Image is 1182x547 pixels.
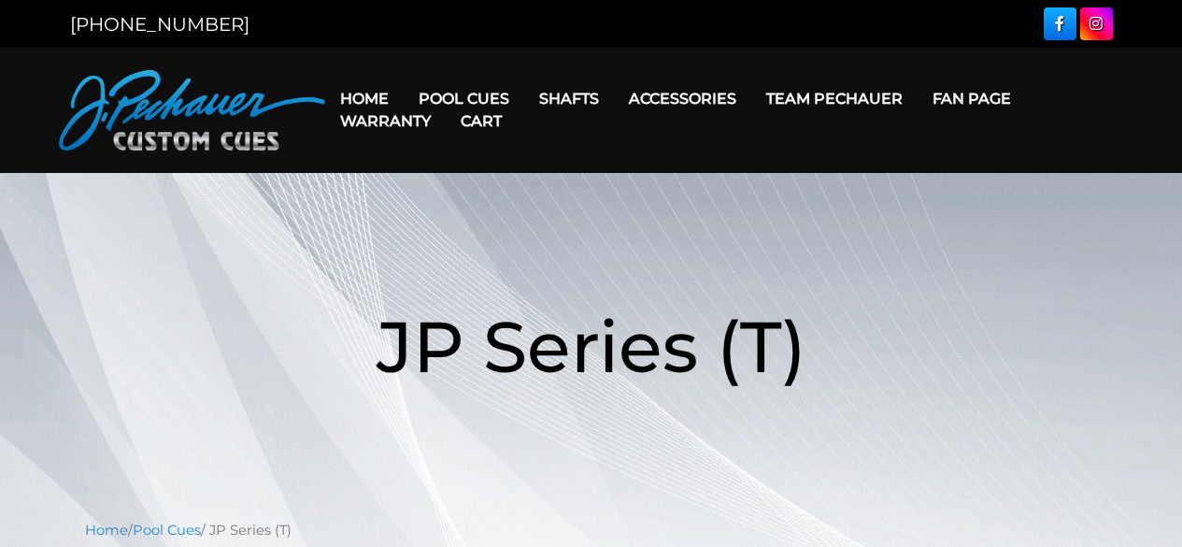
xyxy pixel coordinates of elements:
[404,75,524,122] a: Pool Cues
[85,520,1098,540] nav: Breadcrumb
[325,75,404,122] a: Home
[325,97,446,145] a: Warranty
[751,75,918,122] a: Team Pechauer
[59,70,325,151] img: Pechauer Custom Cues
[918,75,1026,122] a: Fan Page
[70,13,249,36] a: [PHONE_NUMBER]
[377,303,806,390] span: JP Series (T)
[446,97,517,145] a: Cart
[85,522,128,539] a: Home
[524,75,614,122] a: Shafts
[614,75,751,122] a: Accessories
[133,522,201,539] a: Pool Cues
